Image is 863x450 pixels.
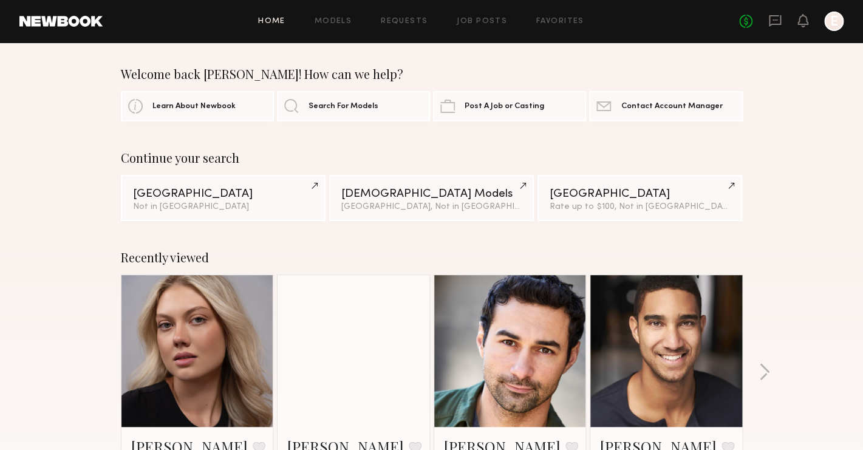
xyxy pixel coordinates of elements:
span: Post A Job or Casting [465,103,544,111]
div: [GEOGRAPHIC_DATA] [550,188,730,200]
a: E [824,12,844,31]
a: Search For Models [277,91,430,121]
a: Requests [381,18,428,26]
a: Home [258,18,285,26]
a: [GEOGRAPHIC_DATA]Not in [GEOGRAPHIC_DATA] [121,175,326,221]
span: Learn About Newbook [152,103,236,111]
a: Learn About Newbook [121,91,274,121]
div: Continue your search [121,151,743,165]
a: [GEOGRAPHIC_DATA]Rate up to $100, Not in [GEOGRAPHIC_DATA] [537,175,742,221]
div: [GEOGRAPHIC_DATA], Not in [GEOGRAPHIC_DATA] [341,203,522,211]
a: Contact Account Manager [589,91,742,121]
span: Search For Models [309,103,378,111]
div: Recently viewed [121,250,743,265]
div: Rate up to $100, Not in [GEOGRAPHIC_DATA] [550,203,730,211]
a: Job Posts [457,18,507,26]
div: Welcome back [PERSON_NAME]! How can we help? [121,67,743,81]
a: Models [315,18,352,26]
span: Contact Account Manager [621,103,722,111]
div: Not in [GEOGRAPHIC_DATA] [133,203,313,211]
a: [DEMOGRAPHIC_DATA] Models[GEOGRAPHIC_DATA], Not in [GEOGRAPHIC_DATA] [329,175,534,221]
div: [DEMOGRAPHIC_DATA] Models [341,188,522,200]
a: Favorites [536,18,584,26]
div: [GEOGRAPHIC_DATA] [133,188,313,200]
a: Post A Job or Casting [433,91,586,121]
